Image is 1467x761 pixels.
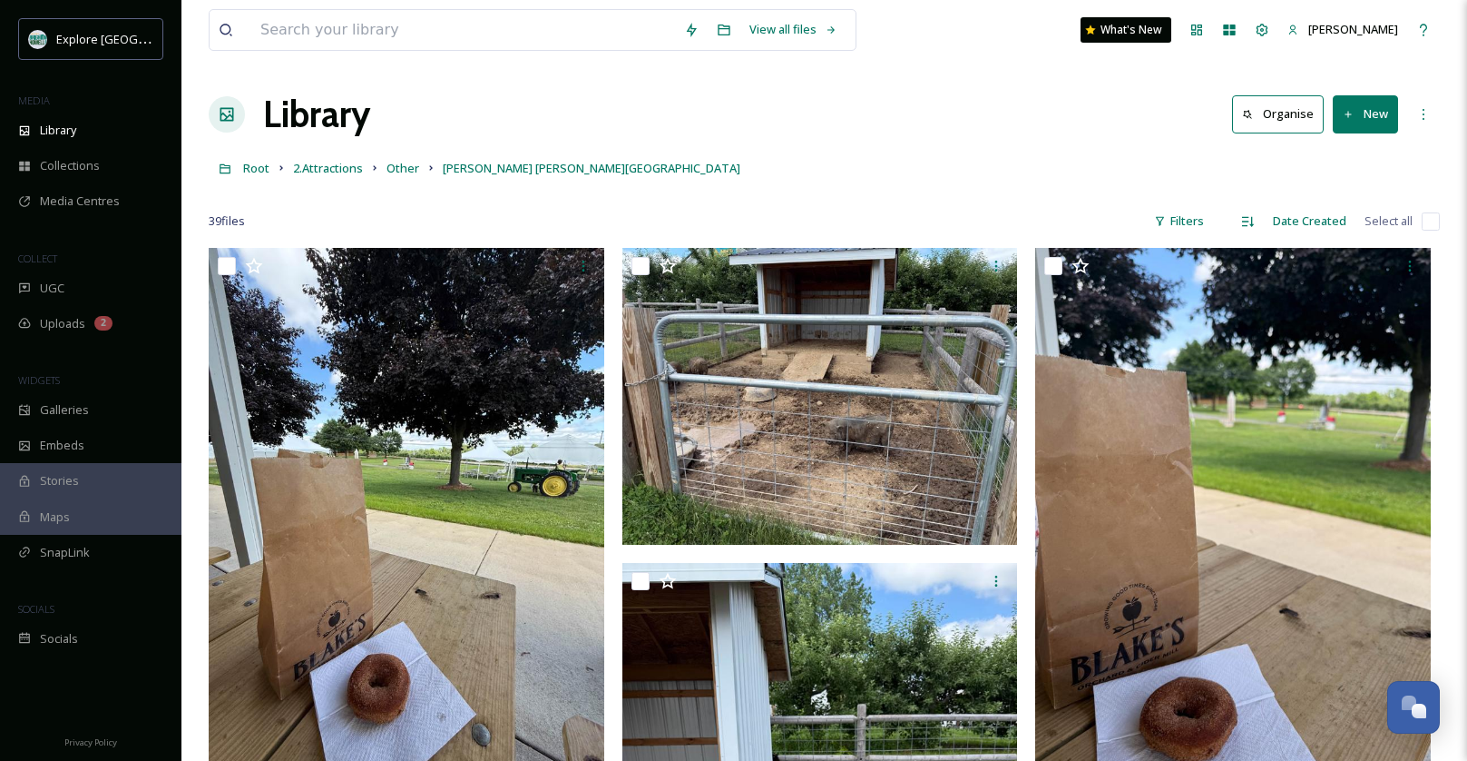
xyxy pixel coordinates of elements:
[1145,203,1213,239] div: Filters
[243,160,269,176] span: Root
[251,10,675,50] input: Search your library
[40,509,70,526] span: Maps
[40,437,84,454] span: Embeds
[243,157,269,179] a: Root
[1264,203,1355,239] div: Date Created
[386,157,419,179] a: Other
[622,248,1018,545] img: BlakesLyonTwp June2025-25.jpg
[263,87,370,142] a: Library
[1232,95,1333,133] a: Organise
[94,316,112,331] div: 2
[18,602,54,616] span: SOCIALS
[40,280,64,297] span: UGC
[1232,95,1324,133] button: Organise
[1308,21,1398,37] span: [PERSON_NAME]
[1364,212,1413,230] span: Select all
[1333,95,1398,133] button: New
[64,736,117,748] span: Privacy Policy
[18,94,50,107] span: MEDIA
[40,193,120,210] span: Media Centres
[443,157,740,179] a: [PERSON_NAME] [PERSON_NAME][GEOGRAPHIC_DATA]
[40,157,100,174] span: Collections
[40,544,90,561] span: SnapLink
[209,212,245,230] span: 39 file s
[443,160,740,176] span: [PERSON_NAME] [PERSON_NAME][GEOGRAPHIC_DATA]
[1387,681,1440,734] button: Open Chat
[40,630,78,647] span: Socials
[40,472,79,489] span: Stories
[64,730,117,752] a: Privacy Policy
[40,401,89,419] span: Galleries
[386,160,419,176] span: Other
[293,157,363,179] a: 2.Attractions
[40,122,76,139] span: Library
[29,30,47,48] img: 67e7af72-b6c8-455a-acf8-98e6fe1b68aa.avif
[40,315,85,332] span: Uploads
[56,30,306,47] span: Explore [GEOGRAPHIC_DATA][PERSON_NAME]
[1278,12,1407,47] a: [PERSON_NAME]
[740,12,846,47] a: View all files
[18,252,57,265] span: COLLECT
[18,373,60,387] span: WIDGETS
[293,160,363,176] span: 2.Attractions
[1081,17,1171,43] a: What's New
